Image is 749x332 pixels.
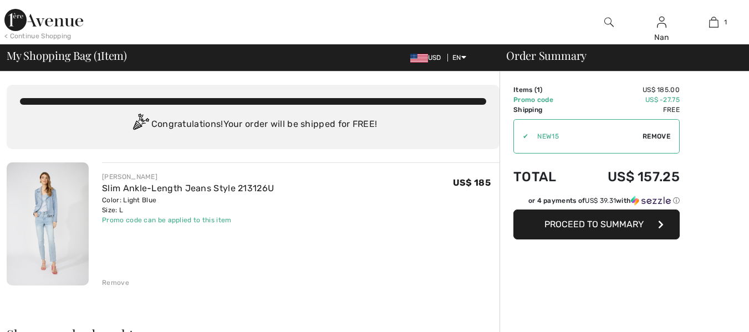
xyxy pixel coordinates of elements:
[575,85,680,95] td: US$ 185.00
[657,16,666,29] img: My Info
[544,219,644,229] span: Proceed to Summary
[102,195,274,215] div: Color: Light Blue Size: L
[410,54,446,62] span: USD
[102,215,274,225] div: Promo code can be applied to this item
[528,196,680,206] div: or 4 payments of with
[20,114,486,136] div: Congratulations! Your order will be shipped for FREE!
[513,95,575,105] td: Promo code
[688,16,740,29] a: 1
[585,197,616,205] span: US$ 39.31
[514,131,528,141] div: ✔
[453,177,491,188] span: US$ 185
[97,47,101,62] span: 1
[7,162,89,285] img: Slim Ankle-Length Jeans Style 213126U
[657,17,666,27] a: Sign In
[513,105,575,115] td: Shipping
[513,196,680,210] div: or 4 payments ofUS$ 39.31withSezzle Click to learn more about Sezzle
[575,158,680,196] td: US$ 157.25
[129,114,151,136] img: Congratulation2.svg
[709,16,719,29] img: My Bag
[724,17,727,27] span: 1
[513,85,575,95] td: Items ( )
[102,278,129,288] div: Remove
[102,172,274,182] div: [PERSON_NAME]
[410,54,428,63] img: US Dollar
[7,50,127,61] span: My Shopping Bag ( Item)
[513,210,680,239] button: Proceed to Summary
[4,31,72,41] div: < Continue Shopping
[452,54,466,62] span: EN
[102,183,274,193] a: Slim Ankle-Length Jeans Style 213126U
[528,120,643,153] input: Promo code
[575,105,680,115] td: Free
[493,50,742,61] div: Order Summary
[575,95,680,105] td: US$ -27.75
[513,158,575,196] td: Total
[604,16,614,29] img: search the website
[643,131,670,141] span: Remove
[537,86,540,94] span: 1
[631,196,671,206] img: Sezzle
[636,32,687,43] div: Nan
[4,9,83,31] img: 1ère Avenue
